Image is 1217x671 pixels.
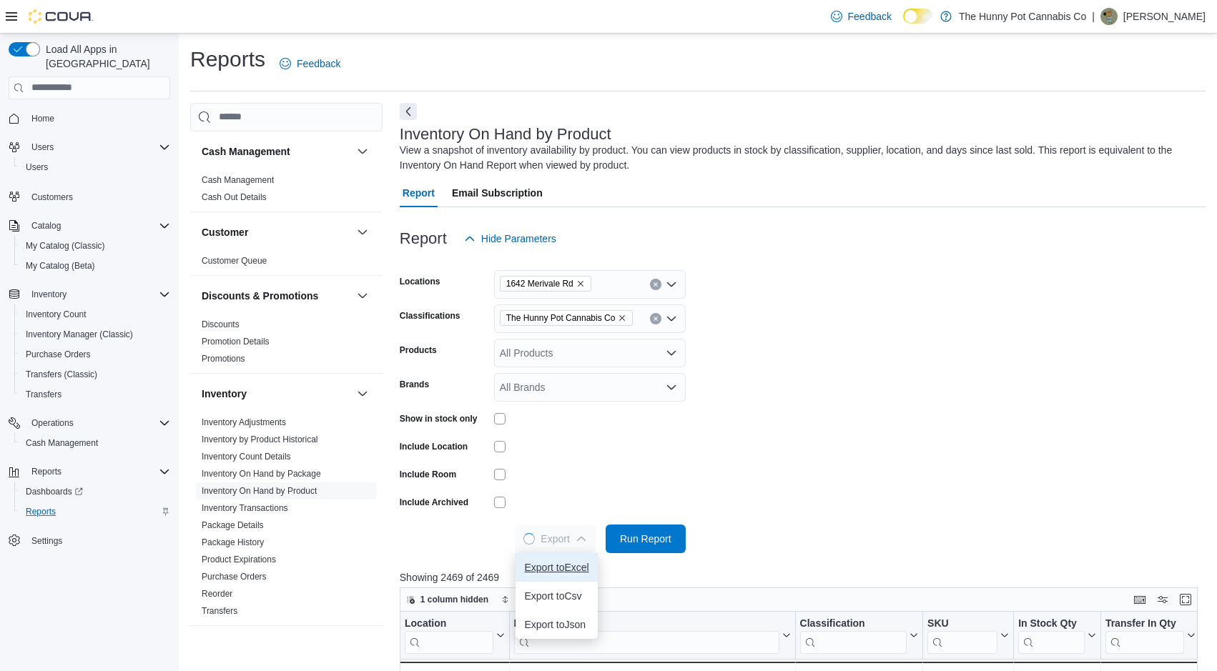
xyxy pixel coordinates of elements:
button: Transfers (Classic) [14,364,176,384]
a: Purchase Orders [202,572,267,582]
a: Settings [26,532,68,550]
a: Inventory Manager (Classic) [20,326,139,343]
div: Transfer In Qty [1105,617,1184,654]
button: Remove 1642 Merivale Rd from selection in this group [576,279,585,288]
a: Dashboards [20,483,89,500]
button: LoadingExport [515,525,595,553]
span: Cash Management [26,437,98,449]
button: Discounts & Promotions [202,289,351,303]
a: Inventory Transactions [202,503,288,513]
div: Location [405,617,493,654]
img: Cova [29,9,93,24]
a: Customers [26,189,79,206]
button: Classification [799,617,918,654]
a: Package Details [202,520,264,530]
a: Product Expirations [202,555,276,565]
a: Transfers [20,386,67,403]
span: Inventory Manager (Classic) [20,326,170,343]
span: Loading [523,533,535,545]
span: Export to Csv [524,590,588,602]
button: Transfer In Qty [1105,617,1196,654]
span: 1 column hidden [420,594,488,605]
span: Customers [31,192,73,203]
button: Reports [14,502,176,522]
span: My Catalog (Classic) [26,240,105,252]
label: Include Location [400,441,468,452]
span: Promotions [202,353,245,364]
span: Transfers (Classic) [20,366,170,383]
div: SKU [927,617,997,631]
a: My Catalog (Beta) [20,257,101,274]
h3: Discounts & Promotions [202,289,318,303]
button: Users [14,157,176,177]
a: Promotions [202,354,245,364]
span: Export to Json [524,619,588,630]
button: Catalog [3,216,176,236]
span: Customers [26,187,170,205]
a: Cash Out Details [202,192,267,202]
button: Open list of options [666,382,677,393]
button: Cash Management [354,143,371,160]
a: Dashboards [14,482,176,502]
button: Enter fullscreen [1177,591,1194,608]
span: 1642 Merivale Rd [500,276,591,292]
a: Transfers (Classic) [20,366,103,383]
span: Reports [26,463,170,480]
span: Transfers [20,386,170,403]
button: Location [405,617,505,654]
button: Open list of options [666,347,677,359]
div: Location [405,617,493,631]
a: Inventory Adjustments [202,417,286,427]
a: Reports [20,503,61,520]
button: Reports [3,462,176,482]
nav: Complex example [9,102,170,588]
span: Reports [26,506,56,517]
button: Operations [3,413,176,433]
a: Feedback [274,49,346,78]
label: Classifications [400,310,460,322]
button: Open list of options [666,279,677,290]
button: Inventory [3,284,176,304]
a: Reorder [202,589,232,599]
span: Feedback [848,9,892,24]
a: Inventory by Product Historical [202,434,318,444]
span: Cash Management [202,174,274,186]
span: Inventory Count [20,306,170,323]
span: Reports [20,503,170,520]
span: Purchase Orders [26,349,91,360]
button: Settings [3,530,176,551]
a: Discounts [202,319,240,329]
span: Cash Out Details [202,192,267,203]
span: Users [20,159,170,176]
button: Transfers [14,384,176,404]
button: Run Report [606,525,686,553]
button: Clear input [650,279,661,290]
div: In Stock Qty [1018,617,1085,654]
div: Transfer In Qty [1105,617,1184,631]
button: SKU [927,617,1009,654]
a: Transfers [202,606,237,616]
button: Users [26,139,59,156]
span: Users [26,161,48,173]
p: The Hunny Pot Cannabis Co [959,8,1086,25]
a: Users [20,159,54,176]
span: Transfers [26,389,61,400]
span: Inventory Count Details [202,451,291,462]
span: Inventory On Hand by Product [202,485,317,497]
span: Feedback [297,56,340,71]
button: Display options [1154,591,1171,608]
button: Remove The Hunny Pot Cannabis Co from selection in this group [618,314,626,322]
button: Customers [3,186,176,207]
button: Cash Management [14,433,176,453]
button: Hide Parameters [458,224,562,253]
div: Classification [799,617,907,654]
button: Inventory [202,387,351,401]
h1: Reports [190,45,265,74]
span: Reports [31,466,61,477]
span: Inventory Transactions [202,502,288,514]
span: Operations [31,417,74,429]
button: Discounts & Promotions [354,287,371,304]
span: My Catalog (Classic) [20,237,170,254]
span: Settings [31,535,62,547]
